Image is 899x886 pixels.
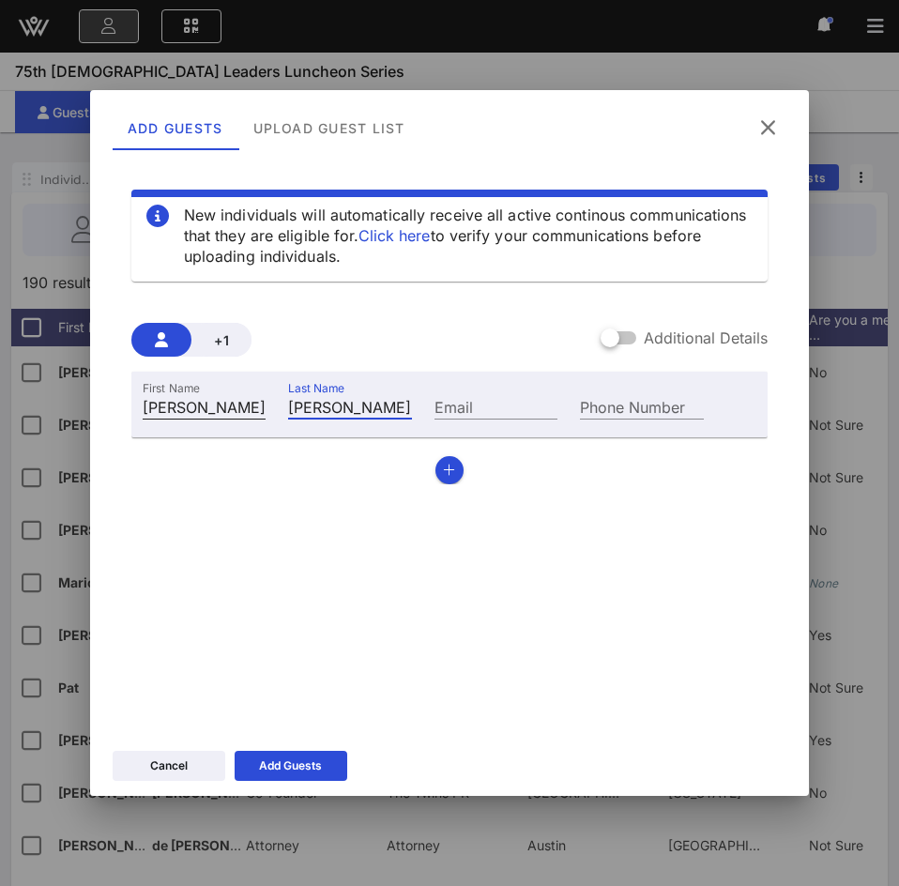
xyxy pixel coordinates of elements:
[358,226,431,245] a: Click here
[288,381,344,395] label: Last Name
[644,328,768,347] label: Additional Details
[206,332,236,348] span: +1
[113,105,238,150] div: Add Guests
[235,751,347,781] button: Add Guests
[259,756,322,775] div: Add Guests
[150,756,188,775] div: Cancel
[113,751,225,781] button: Cancel
[191,323,251,357] button: +1
[288,394,411,419] input: Last Name
[143,381,200,395] label: First Name
[237,105,419,150] div: Upload Guest List
[184,205,753,267] div: New individuals will automatically receive all active continous communications that they are elig...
